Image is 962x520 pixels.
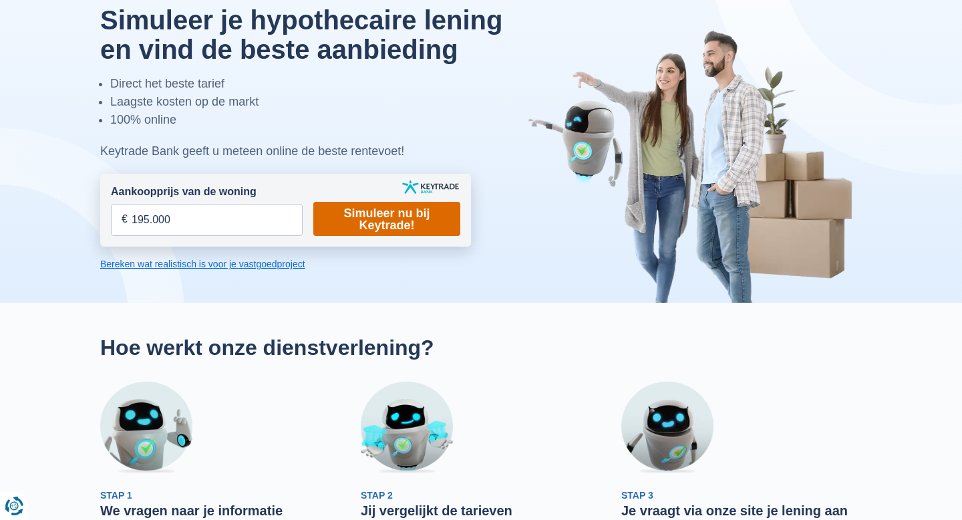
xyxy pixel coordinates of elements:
li: Laagste kosten op de markt [110,93,536,111]
span: Stap 2 [361,490,393,501]
span: € [122,212,128,227]
img: image-hero [528,29,862,303]
h3: We vragen naar je informatie [100,503,341,519]
a: Simuleer nu bij Keytrade! [313,202,460,236]
h3: Jij vergelijkt de tarieven [361,503,601,519]
img: Stap 3 [621,382,713,474]
a: Bereken wat realistisch is voor je vastgoedproject [100,257,471,271]
img: Stap 1 [100,382,192,474]
img: Stap 2 [361,382,453,474]
h2: Hoe werkt onze dienstverlening? [100,335,862,360]
h1: Simuleer je hypothecaire lening en vind de beste aanbieding [100,5,536,64]
div: Keytrade Bank geeft u meteen online de beste rentevoet! [100,142,536,160]
label: Aankoopprijs van de woning [111,184,257,200]
span: Stap 3 [621,490,653,501]
h3: Je vraagt via onze site je lening aan [621,503,862,519]
img: keytrade [402,180,459,194]
span: Stap 1 [100,490,132,501]
li: Direct het beste tarief [110,75,536,93]
li: 100% online [110,111,536,129]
